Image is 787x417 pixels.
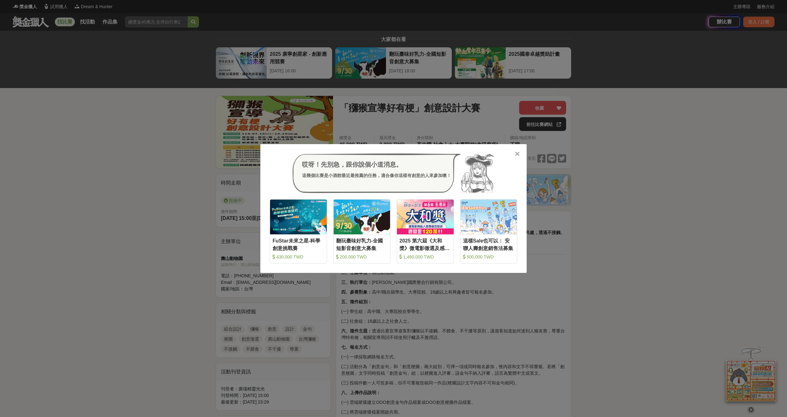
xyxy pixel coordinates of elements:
div: 翻玩臺味好乳力-全國短影音創意大募集 [336,237,388,251]
div: 這幾個比賽是小酒館最近最推薦的任務，適合像你這樣有創意的人來參加噢！ [302,172,451,179]
img: Cover Image [334,200,390,234]
div: 200,000 TWD [336,254,388,260]
img: Cover Image [270,200,327,234]
a: Cover Image這樣Sale也可以： 安聯人壽創意銷售法募集 500,000 TWD [460,199,518,263]
div: FuStar未來之星-科學創意挑戰賽 [273,237,324,251]
img: Cover Image [461,200,517,234]
a: Cover Image翻玩臺味好乳力-全國短影音創意大募集 200,000 TWD [333,199,391,263]
div: 2025 第六屆《大和獎》微電影徵選及感人實事分享 [399,237,451,251]
a: Cover Image2025 第六屆《大和獎》微電影徵選及感人實事分享 1,460,000 TWD [397,199,454,263]
div: 這樣Sale也可以： 安聯人壽創意銷售法募集 [463,237,515,251]
img: Avatar [461,154,494,193]
div: 哎呀！先別急，跟你說個小道消息。 [302,160,451,169]
a: Cover ImageFuStar未來之星-科學創意挑戰賽 430,000 TWD [270,199,327,263]
img: Cover Image [397,200,454,234]
div: 1,460,000 TWD [399,254,451,260]
div: 500,000 TWD [463,254,515,260]
div: 430,000 TWD [273,254,324,260]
